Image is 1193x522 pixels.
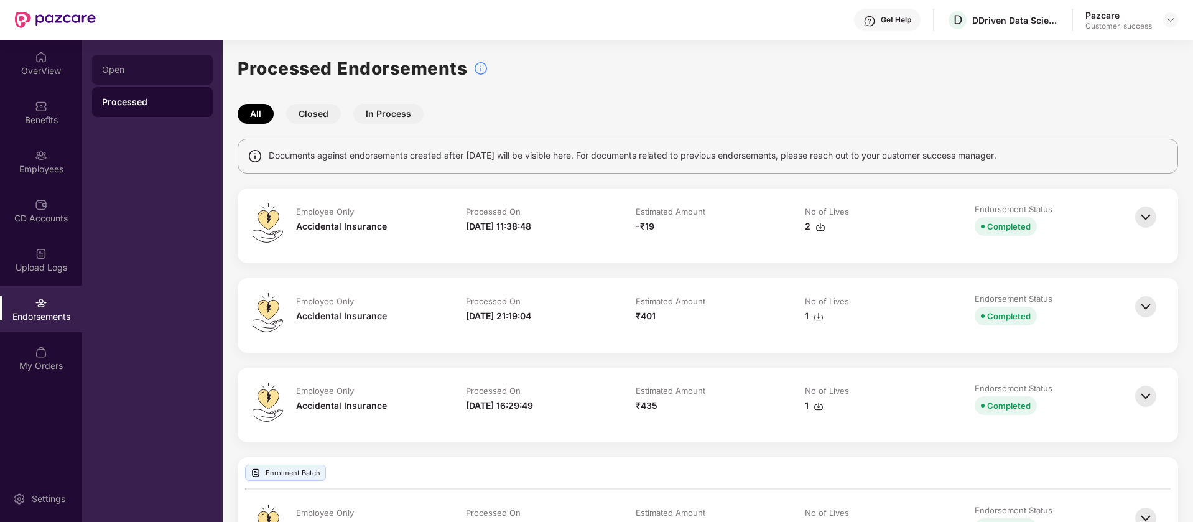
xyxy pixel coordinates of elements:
img: svg+xml;base64,PHN2ZyBpZD0iSW5mbyIgeG1sbnM9Imh0dHA6Ly93d3cudzMub3JnLzIwMDAvc3ZnIiB3aWR0aD0iMTQiIG... [248,149,262,164]
div: Estimated Amount [636,296,705,307]
img: svg+xml;base64,PHN2ZyB4bWxucz0iaHR0cDovL3d3dy53My5vcmcvMjAwMC9zdmciIHdpZHRoPSI0OS4zMiIgaGVpZ2h0PS... [253,383,283,422]
h1: Processed Endorsements [238,55,467,82]
img: svg+xml;base64,PHN2ZyBpZD0iU2V0dGluZy0yMHgyMCIgeG1sbnM9Imh0dHA6Ly93d3cudzMub3JnLzIwMDAvc3ZnIiB3aW... [13,493,26,505]
img: svg+xml;base64,PHN2ZyBpZD0iRHJvcGRvd24tMzJ4MzIiIHhtbG5zPSJodHRwOi8vd3d3LnczLm9yZy8yMDAwL3N2ZyIgd2... [1166,15,1176,25]
div: Employee Only [296,206,354,217]
div: Accidental Insurance [296,220,387,233]
div: -₹19 [636,220,654,233]
button: Closed [286,104,341,124]
div: Processed On [466,296,521,307]
img: svg+xml;base64,PHN2ZyBpZD0iTXlfT3JkZXJzIiBkYXRhLW5hbWU9Ik15IE9yZGVycyIgeG1sbnM9Imh0dHA6Ly93d3cudz... [35,346,47,358]
div: 1 [805,399,824,412]
div: Employee Only [296,296,354,307]
div: 2 [805,220,825,233]
img: svg+xml;base64,PHN2ZyBpZD0iVXBsb2FkX0xvZ3MiIGRhdGEtbmFtZT0iVXBsb2FkIExvZ3MiIHhtbG5zPSJodHRwOi8vd3... [251,468,261,478]
div: ₹401 [636,309,656,323]
span: D [954,12,962,27]
div: Processed On [466,507,521,518]
div: Processed On [466,385,521,396]
div: [DATE] 16:29:49 [466,399,533,412]
img: New Pazcare Logo [15,12,96,28]
div: Open [102,65,203,75]
div: Customer_success [1085,21,1152,31]
div: Endorsement Status [975,383,1052,394]
img: svg+xml;base64,PHN2ZyBpZD0iQmFjay0zMngzMiIgeG1sbnM9Imh0dHA6Ly93d3cudzMub3JnLzIwMDAvc3ZnIiB3aWR0aD... [1132,293,1159,320]
img: svg+xml;base64,PHN2ZyB4bWxucz0iaHR0cDovL3d3dy53My5vcmcvMjAwMC9zdmciIHdpZHRoPSI0OS4zMiIgaGVpZ2h0PS... [253,293,283,332]
img: svg+xml;base64,PHN2ZyBpZD0iRW5kb3JzZW1lbnRzIiB4bWxucz0iaHR0cDovL3d3dy53My5vcmcvMjAwMC9zdmciIHdpZH... [35,297,47,309]
img: svg+xml;base64,PHN2ZyBpZD0iQmFjay0zMngzMiIgeG1sbnM9Imh0dHA6Ly93d3cudzMub3JnLzIwMDAvc3ZnIiB3aWR0aD... [1132,203,1159,231]
div: Employee Only [296,385,354,396]
div: Pazcare [1085,9,1152,21]
img: svg+xml;base64,PHN2ZyBpZD0iRG93bmxvYWQtMzJ4MzIiIHhtbG5zPSJodHRwOi8vd3d3LnczLm9yZy8yMDAwL3N2ZyIgd2... [815,222,825,232]
div: Endorsement Status [975,293,1052,304]
img: svg+xml;base64,PHN2ZyBpZD0iSW5mb18tXzMyeDMyIiBkYXRhLW5hbWU9IkluZm8gLSAzMngzMiIgeG1sbnM9Imh0dHA6Ly... [473,61,488,76]
img: svg+xml;base64,PHN2ZyBpZD0iSG9tZSIgeG1sbnM9Imh0dHA6Ly93d3cudzMub3JnLzIwMDAvc3ZnIiB3aWR0aD0iMjAiIG... [35,51,47,63]
div: Endorsement Status [975,505,1052,516]
div: Get Help [881,15,911,25]
div: No of Lives [805,507,849,518]
img: svg+xml;base64,PHN2ZyBpZD0iVXBsb2FkX0xvZ3MiIGRhdGEtbmFtZT0iVXBsb2FkIExvZ3MiIHhtbG5zPSJodHRwOi8vd3... [35,248,47,260]
img: svg+xml;base64,PHN2ZyBpZD0iQmVuZWZpdHMiIHhtbG5zPSJodHRwOi8vd3d3LnczLm9yZy8yMDAwL3N2ZyIgd2lkdGg9Ij... [35,100,47,113]
img: svg+xml;base64,PHN2ZyB4bWxucz0iaHR0cDovL3d3dy53My5vcmcvMjAwMC9zdmciIHdpZHRoPSI0OS4zMiIgaGVpZ2h0PS... [253,203,283,243]
div: Estimated Amount [636,206,705,217]
button: In Process [353,104,424,124]
div: [DATE] 21:19:04 [466,309,531,323]
div: Completed [987,220,1031,233]
div: Accidental Insurance [296,399,387,412]
div: Completed [987,399,1031,412]
div: Completed [987,309,1031,323]
div: Endorsement Status [975,203,1052,215]
img: svg+xml;base64,PHN2ZyBpZD0iQmFjay0zMngzMiIgeG1sbnM9Imh0dHA6Ly93d3cudzMub3JnLzIwMDAvc3ZnIiB3aWR0aD... [1132,383,1159,410]
div: Estimated Amount [636,385,705,396]
div: Processed [102,96,203,108]
div: No of Lives [805,206,849,217]
div: Enrolment Batch [245,465,326,481]
img: svg+xml;base64,PHN2ZyBpZD0iSGVscC0zMngzMiIgeG1sbnM9Imh0dHA6Ly93d3cudzMub3JnLzIwMDAvc3ZnIiB3aWR0aD... [863,15,876,27]
img: svg+xml;base64,PHN2ZyBpZD0iRG93bmxvYWQtMzJ4MzIiIHhtbG5zPSJodHRwOi8vd3d3LnczLm9yZy8yMDAwL3N2ZyIgd2... [814,401,824,411]
div: Settings [28,493,69,505]
img: svg+xml;base64,PHN2ZyBpZD0iQ0RfQWNjb3VudHMiIGRhdGEtbmFtZT0iQ0QgQWNjb3VudHMiIHhtbG5zPSJodHRwOi8vd3... [35,198,47,211]
div: ₹435 [636,399,657,412]
div: DDriven Data Sciences & Analytics Private Limited [972,14,1059,26]
img: svg+xml;base64,PHN2ZyBpZD0iRG93bmxvYWQtMzJ4MzIiIHhtbG5zPSJodHRwOi8vd3d3LnczLm9yZy8yMDAwL3N2ZyIgd2... [814,312,824,322]
div: Processed On [466,206,521,217]
div: No of Lives [805,296,849,307]
div: Employee Only [296,507,354,518]
span: Documents against endorsements created after [DATE] will be visible here. For documents related t... [269,149,996,162]
div: 1 [805,309,824,323]
div: No of Lives [805,385,849,396]
button: All [238,104,274,124]
div: Estimated Amount [636,507,705,518]
div: Accidental Insurance [296,309,387,323]
div: [DATE] 11:38:48 [466,220,531,233]
img: svg+xml;base64,PHN2ZyBpZD0iRW1wbG95ZWVzIiB4bWxucz0iaHR0cDovL3d3dy53My5vcmcvMjAwMC9zdmciIHdpZHRoPS... [35,149,47,162]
